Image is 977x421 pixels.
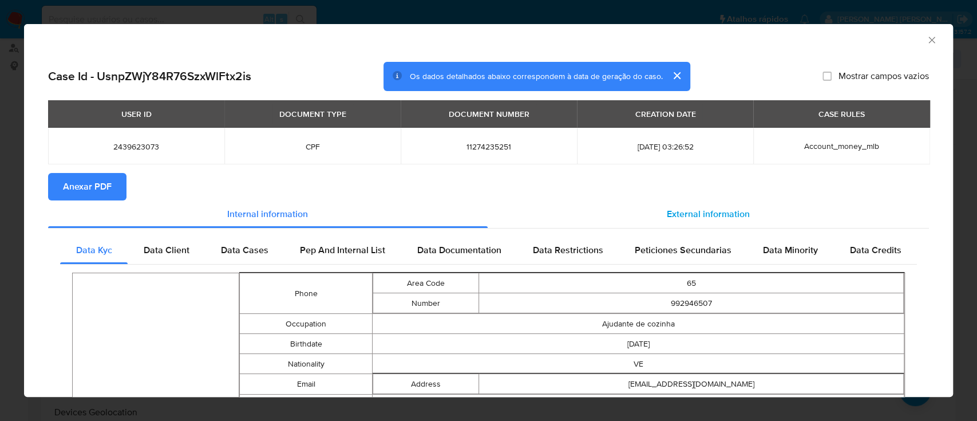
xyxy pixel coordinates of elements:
[417,243,501,257] span: Data Documentation
[227,207,308,221] span: Internal information
[239,334,372,354] td: Birthdate
[479,293,904,313] td: 992946507
[812,104,872,124] div: CASE RULES
[272,104,353,124] div: DOCUMENT TYPE
[114,104,159,124] div: USER ID
[414,141,563,152] span: 11274235251
[239,374,372,395] td: Email
[533,243,603,257] span: Data Restrictions
[239,395,372,415] td: Income
[373,395,904,415] td: 2000
[804,140,879,152] span: Account_money_mlb
[410,70,663,82] span: Os dados detalhados abaixo correspondem à data de geração do caso.
[24,24,953,397] div: closure-recommendation-modal
[373,334,904,354] td: [DATE]
[663,62,690,89] button: cerrar
[373,354,904,374] td: VE
[60,237,917,264] div: Detailed internal info
[239,314,372,334] td: Occupation
[238,141,387,152] span: CPF
[635,243,731,257] span: Peticiones Secundarias
[667,207,750,221] span: External information
[221,243,268,257] span: Data Cases
[63,174,112,199] span: Anexar PDF
[628,104,702,124] div: CREATION DATE
[373,273,479,293] td: Area Code
[48,173,126,200] button: Anexar PDF
[591,141,739,152] span: [DATE] 03:26:52
[373,314,904,334] td: Ajudante de cozinha
[76,243,112,257] span: Data Kyc
[144,243,189,257] span: Data Client
[442,104,536,124] div: DOCUMENT NUMBER
[300,243,385,257] span: Pep And Internal List
[479,374,904,394] td: [EMAIL_ADDRESS][DOMAIN_NAME]
[926,34,936,45] button: Fechar a janela
[849,243,901,257] span: Data Credits
[239,273,372,314] td: Phone
[373,293,479,313] td: Number
[62,141,211,152] span: 2439623073
[822,72,832,81] input: Mostrar campos vazios
[373,374,479,394] td: Address
[48,69,251,84] h2: Case Id - UsnpZWjY84R76SzxWlFtx2is
[239,354,372,374] td: Nationality
[479,273,904,293] td: 65
[48,200,929,228] div: Detailed info
[763,243,818,257] span: Data Minority
[838,70,929,82] span: Mostrar campos vazios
